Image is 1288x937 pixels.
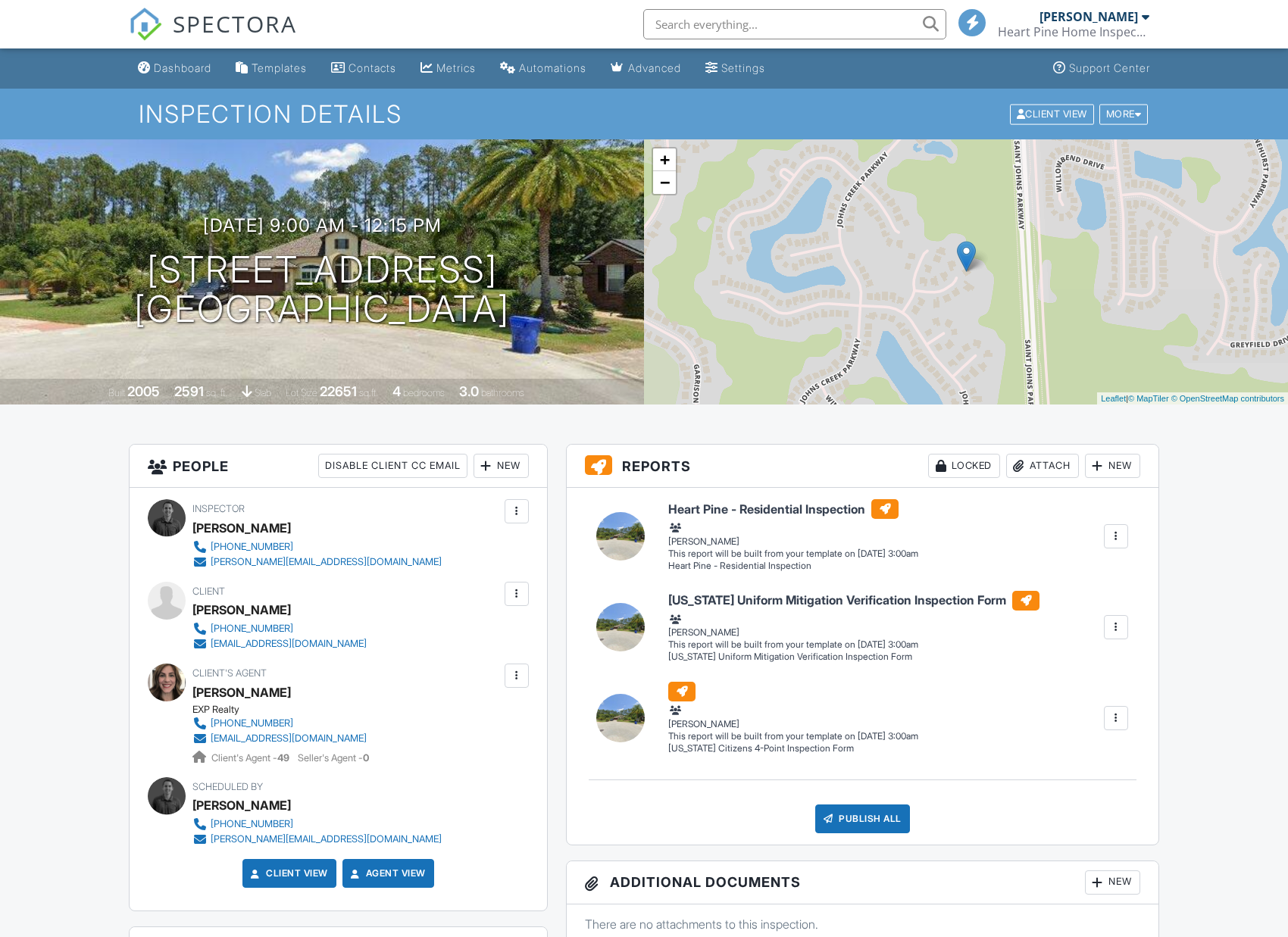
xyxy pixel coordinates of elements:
[203,215,442,236] h3: [DATE] 9:00 am - 12:15 pm
[192,598,291,621] div: [PERSON_NAME]
[1171,394,1284,403] a: © OpenStreetMap contributors
[668,742,918,755] div: [US_STATE] Citizens 4-Point Inspection Form
[108,387,125,398] span: Built
[211,638,367,650] div: [EMAIL_ADDRESS][DOMAIN_NAME]
[1085,454,1140,478] div: New
[668,611,1039,639] div: [PERSON_NAME]
[192,667,267,679] span: Client's Agent
[252,61,307,74] div: Templates
[998,24,1149,39] div: Heart Pine Home Inspections
[154,61,211,74] div: Dashboard
[130,445,547,488] h3: People
[211,541,293,553] div: [PHONE_NUMBER]
[567,861,1158,904] h3: Additional Documents
[134,250,510,330] h1: [STREET_ADDRESS] [GEOGRAPHIC_DATA]
[211,833,442,845] div: [PERSON_NAME][EMAIL_ADDRESS][DOMAIN_NAME]
[928,454,1000,478] div: Locked
[1097,392,1288,405] div: |
[132,55,217,83] a: Dashboard
[129,8,162,41] img: The Best Home Inspection Software - Spectora
[815,804,910,833] div: Publish All
[436,61,476,74] div: Metrics
[192,794,291,817] div: [PERSON_NAME]
[668,730,918,742] div: This report will be built from your template on [DATE] 3:00am
[459,383,479,399] div: 3.0
[1101,394,1126,403] a: Leaflet
[206,387,227,398] span: sq. ft.
[653,148,676,171] a: Zoom in
[277,752,289,764] strong: 49
[211,752,292,764] span: Client's Agent -
[1128,394,1169,403] a: © MapTiler
[211,732,367,745] div: [EMAIL_ADDRESS][DOMAIN_NAME]
[298,752,369,764] span: Seller's Agent -
[230,55,313,83] a: Templates
[192,817,442,832] a: [PHONE_NUMBER]
[349,61,396,74] div: Contacts
[721,61,765,74] div: Settings
[255,387,271,398] span: slab
[192,704,379,716] div: EXP Realty
[699,55,771,83] a: Settings
[192,586,225,597] span: Client
[1085,870,1140,895] div: New
[668,703,918,730] div: [PERSON_NAME]
[192,731,367,746] a: [EMAIL_ADDRESS][DOMAIN_NAME]
[363,752,369,764] strong: 0
[320,383,357,399] div: 22651
[585,916,1140,932] p: There are no attachments to this inspection.
[1006,454,1079,478] div: Attach
[403,387,445,398] span: bedrooms
[192,681,291,704] a: [PERSON_NAME]
[211,717,293,729] div: [PHONE_NUMBER]
[1010,104,1094,124] div: Client View
[286,387,317,398] span: Lot Size
[192,503,245,514] span: Inspector
[668,560,918,573] div: Heart Pine - Residential Inspection
[139,101,1149,127] h1: Inspection Details
[348,866,426,881] a: Agent View
[173,8,297,39] span: SPECTORA
[668,639,1039,651] div: This report will be built from your template on [DATE] 3:00am
[192,716,367,731] a: [PHONE_NUMBER]
[192,621,367,636] a: [PHONE_NUMBER]
[325,55,402,83] a: Contacts
[474,454,529,478] div: New
[359,387,378,398] span: sq.ft.
[174,383,204,399] div: 2591
[192,636,367,651] a: [EMAIL_ADDRESS][DOMAIN_NAME]
[414,55,482,83] a: Metrics
[1047,55,1156,83] a: Support Center
[211,623,293,635] div: [PHONE_NUMBER]
[192,832,442,847] a: [PERSON_NAME][EMAIL_ADDRESS][DOMAIN_NAME]
[494,55,592,83] a: Automations (Basic)
[668,651,1039,664] div: [US_STATE] Uniform Mitigation Verification Inspection Form
[318,454,467,478] div: Disable Client CC Email
[668,591,1039,611] h6: [US_STATE] Uniform Mitigation Verification Inspection Form
[668,520,918,548] div: [PERSON_NAME]
[127,383,160,399] div: 2005
[192,781,263,792] span: Scheduled By
[668,548,918,560] div: This report will be built from your template on [DATE] 3:00am
[643,9,946,39] input: Search everything...
[192,554,442,570] a: [PERSON_NAME][EMAIL_ADDRESS][DOMAIN_NAME]
[605,55,687,83] a: Advanced
[1069,61,1150,74] div: Support Center
[1099,104,1149,124] div: More
[567,445,1158,488] h3: Reports
[653,171,676,194] a: Zoom out
[211,556,442,568] div: [PERSON_NAME][EMAIL_ADDRESS][DOMAIN_NAME]
[519,61,586,74] div: Automations
[628,61,681,74] div: Advanced
[211,818,293,830] div: [PHONE_NUMBER]
[248,866,328,881] a: Client View
[668,499,918,519] h6: Heart Pine - Residential Inspection
[129,20,297,52] a: SPECTORA
[1008,108,1098,119] a: Client View
[1039,9,1138,24] div: [PERSON_NAME]
[392,383,401,399] div: 4
[481,387,524,398] span: bathrooms
[192,539,442,554] a: [PHONE_NUMBER]
[192,517,291,539] div: [PERSON_NAME]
